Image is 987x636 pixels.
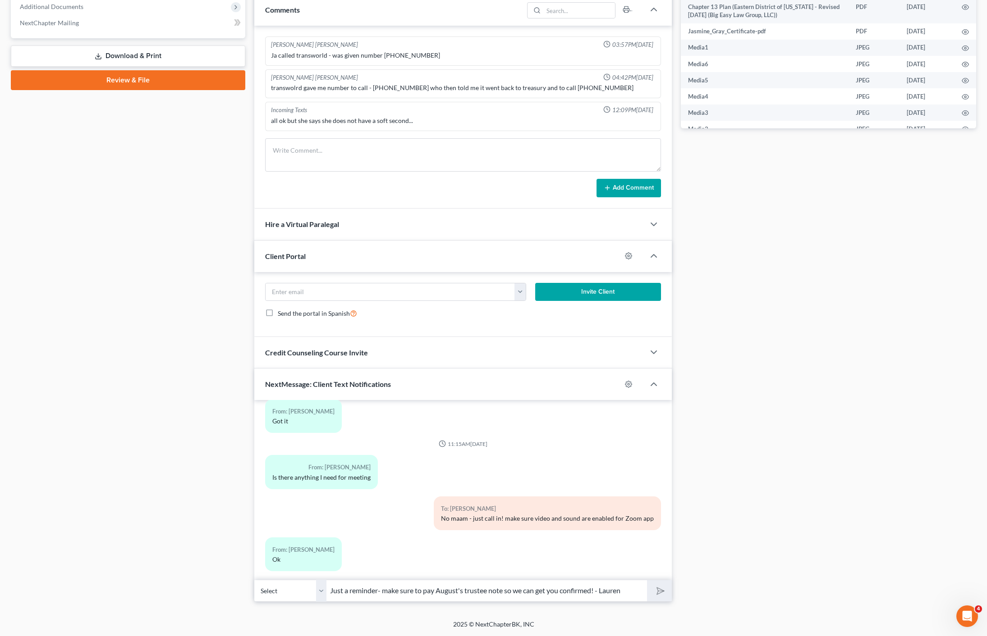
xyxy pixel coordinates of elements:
[900,40,955,56] td: [DATE]
[900,72,955,88] td: [DATE]
[681,72,849,88] td: Media5
[265,380,391,388] span: NextMessage: Client Text Notifications
[900,104,955,121] td: [DATE]
[271,116,655,125] div: all ok but she says she does not have a soft second...
[441,504,654,514] div: To: [PERSON_NAME]
[20,19,79,27] span: NextChapter Mailing
[543,3,615,18] input: Search...
[849,88,900,104] td: JPEG
[900,88,955,104] td: [DATE]
[849,72,900,88] td: JPEG
[266,283,514,300] input: Enter email
[956,605,978,627] iframe: Intercom live chat
[272,462,371,472] div: From: [PERSON_NAME]
[681,88,849,104] td: Media4
[237,620,751,636] div: 2025 © NextChapterBK, INC
[326,580,647,602] input: Say something...
[849,56,900,72] td: JPEG
[272,406,335,417] div: From: [PERSON_NAME]
[265,252,306,260] span: Client Portal
[900,121,955,137] td: [DATE]
[11,45,245,67] a: Download & Print
[849,23,900,40] td: PDF
[271,41,358,49] div: [PERSON_NAME] [PERSON_NAME]
[681,56,849,72] td: Media6
[271,106,307,114] div: Incoming Texts
[612,73,653,82] span: 04:42PM[DATE]
[265,348,368,357] span: Credit Counseling Course Invite
[849,40,900,56] td: JPEG
[849,104,900,121] td: JPEG
[272,545,335,555] div: From: [PERSON_NAME]
[265,220,339,228] span: Hire a Virtual Paralegal
[681,121,849,137] td: Media2
[900,56,955,72] td: [DATE]
[441,514,654,523] div: No maam - just call in! make sure video and sound are enabled for Zoom app
[271,83,655,92] div: transwolrd gave me number to call - [PHONE_NUMBER] who then told me it went back to treasury and ...
[681,104,849,121] td: Media3
[278,309,350,317] span: Send the portal in Spanish
[265,5,300,14] span: Comments
[20,3,83,10] span: Additional Documents
[272,417,335,426] div: Got it
[272,473,371,482] div: Is there anything I need for meeting
[11,70,245,90] a: Review & File
[271,73,358,82] div: [PERSON_NAME] [PERSON_NAME]
[597,179,661,198] button: Add Comment
[900,23,955,40] td: [DATE]
[272,555,335,564] div: Ok
[265,440,661,448] div: 11:15AM[DATE]
[612,106,653,114] span: 12:09PM[DATE]
[271,51,655,60] div: Ja called transworld - was given number [PHONE_NUMBER]
[681,23,849,40] td: Jasmine_Gray_Certificate-pdf
[612,41,653,49] span: 03:57PM[DATE]
[535,283,661,301] button: Invite Client
[13,15,245,31] a: NextChapter Mailing
[849,121,900,137] td: JPEG
[975,605,982,613] span: 4
[681,40,849,56] td: Media1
